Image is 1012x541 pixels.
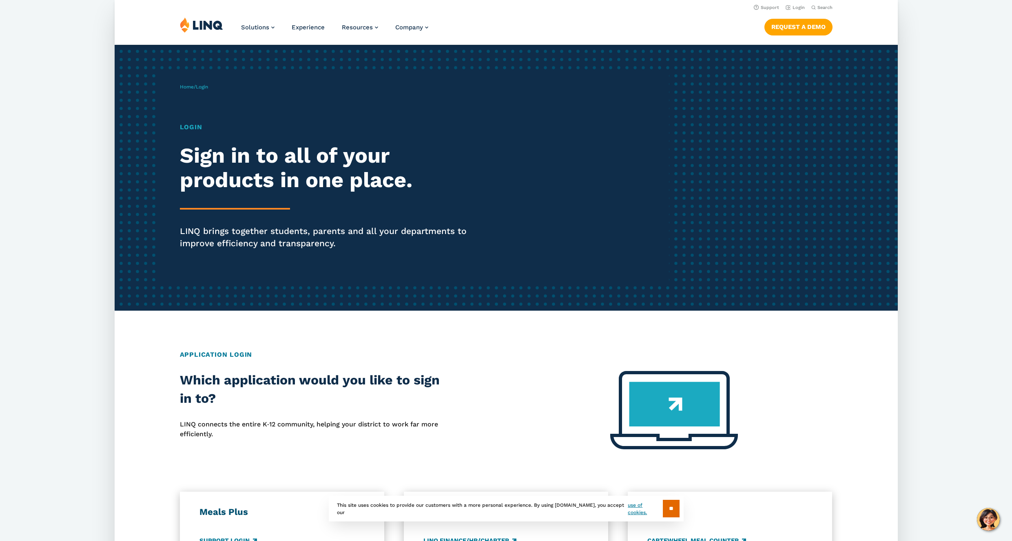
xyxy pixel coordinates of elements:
h3: Meals Plus [199,506,365,518]
a: Home [180,84,194,90]
span: Search [817,5,832,10]
h2: Which application would you like to sign in to? [180,371,441,408]
button: Open Search Bar [811,4,832,11]
a: Company [395,24,428,31]
a: Solutions [241,24,275,31]
span: Login [196,84,208,90]
h2: Sign in to all of your products in one place. [180,144,482,192]
span: / [180,84,208,90]
a: Experience [292,24,325,31]
a: Support [753,5,779,10]
nav: Primary Navigation [241,17,428,44]
a: Login [785,5,804,10]
p: LINQ connects the entire K‑12 community, helping your district to work far more efficiently. [180,420,441,439]
div: This site uses cookies to provide our customers with a more personal experience. By using [DOMAIN... [329,496,684,521]
h1: Login [180,122,482,132]
nav: Utility Navigation [115,2,898,11]
a: Request a Demo [764,19,832,35]
span: Solutions [241,24,269,31]
nav: Button Navigation [764,17,832,35]
span: Company [395,24,423,31]
img: LINQ | K‑12 Software [180,17,223,33]
h3: Colyar [647,506,813,518]
p: LINQ brings together students, parents and all your departments to improve efficiency and transpa... [180,225,482,250]
span: Resources [342,24,373,31]
a: use of cookies. [628,501,662,516]
button: Hello, have a question? Let’s chat. [977,508,1000,531]
a: Resources [342,24,378,31]
h2: Application Login [180,350,833,360]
